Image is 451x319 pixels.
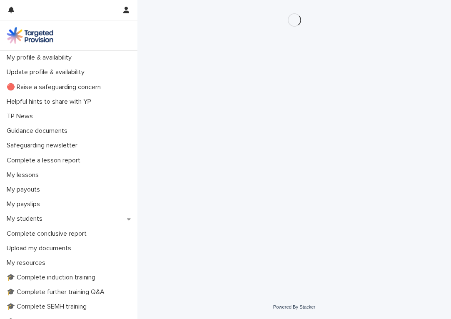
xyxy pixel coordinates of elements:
[3,200,47,208] p: My payslips
[273,304,315,309] a: Powered By Stacker
[3,142,84,150] p: Safeguarding newsletter
[3,186,47,194] p: My payouts
[7,27,53,44] img: M5nRWzHhSzIhMunXDL62
[3,274,102,282] p: 🎓 Complete induction training
[3,83,107,91] p: 🔴 Raise a safeguarding concern
[3,230,93,238] p: Complete conclusive report
[3,54,78,62] p: My profile & availability
[3,303,93,311] p: 🎓 Complete SEMH training
[3,127,74,135] p: Guidance documents
[3,68,91,76] p: Update profile & availability
[3,288,111,296] p: 🎓 Complete further training Q&A
[3,112,40,120] p: TP News
[3,215,49,223] p: My students
[3,157,87,164] p: Complete a lesson report
[3,171,45,179] p: My lessons
[3,244,78,252] p: Upload my documents
[3,98,98,106] p: Helpful hints to share with YP
[3,259,52,267] p: My resources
